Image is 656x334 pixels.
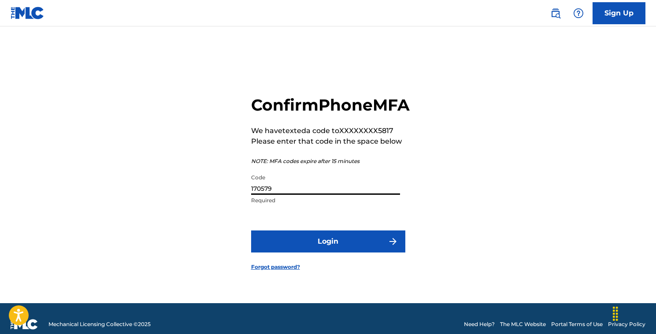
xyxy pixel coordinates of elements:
p: We have texted a code to XXXXXXXX5817 [251,126,410,136]
div: Drag [608,301,623,327]
img: search [550,8,561,19]
img: logo [11,319,38,330]
p: Required [251,197,400,204]
a: The MLC Website [500,320,546,328]
a: Sign Up [593,2,645,24]
p: Please enter that code in the space below [251,136,410,147]
div: Help [570,4,587,22]
img: f7272a7cc735f4ea7f67.svg [388,236,398,247]
img: help [573,8,584,19]
iframe: Chat Widget [612,292,656,334]
a: Need Help? [464,320,495,328]
a: Forgot password? [251,263,300,271]
a: Public Search [547,4,564,22]
button: Login [251,230,405,252]
h2: Confirm Phone MFA [251,95,410,115]
p: NOTE: MFA codes expire after 15 minutes [251,157,410,165]
img: MLC Logo [11,7,44,19]
span: Mechanical Licensing Collective © 2025 [48,320,151,328]
a: Portal Terms of Use [551,320,603,328]
a: Privacy Policy [608,320,645,328]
